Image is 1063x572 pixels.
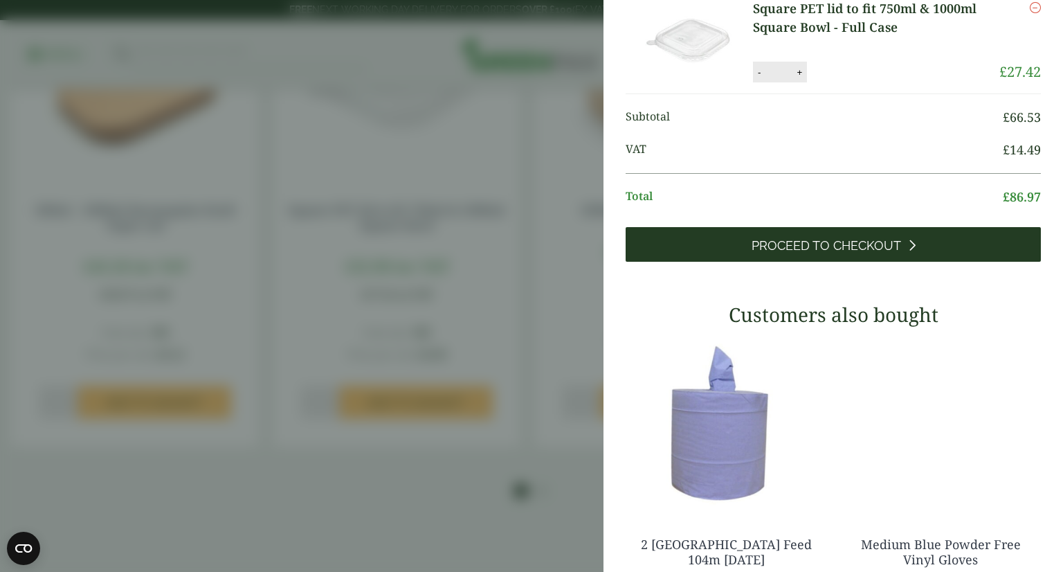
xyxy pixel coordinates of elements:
[626,303,1041,327] h3: Customers also bought
[792,66,806,78] button: +
[754,66,765,78] button: -
[1003,188,1041,205] bdi: 86.97
[861,536,1021,568] a: Medium Blue Powder Free Vinyl Gloves
[7,532,40,565] button: Open CMP widget
[626,227,1041,262] a: Proceed to Checkout
[1003,141,1010,158] span: £
[1003,109,1041,125] bdi: 66.53
[999,62,1041,81] bdi: 27.42
[626,141,1003,159] span: VAT
[626,337,826,510] img: 3630017-2-Ply-Blue-Centre-Feed-104m
[1003,188,1010,205] span: £
[1003,109,1010,125] span: £
[752,238,901,253] span: Proceed to Checkout
[1003,141,1041,158] bdi: 14.49
[626,188,1003,206] span: Total
[626,108,1003,127] span: Subtotal
[641,536,812,568] a: 2 [GEOGRAPHIC_DATA] Feed 104m [DATE]
[999,62,1007,81] span: £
